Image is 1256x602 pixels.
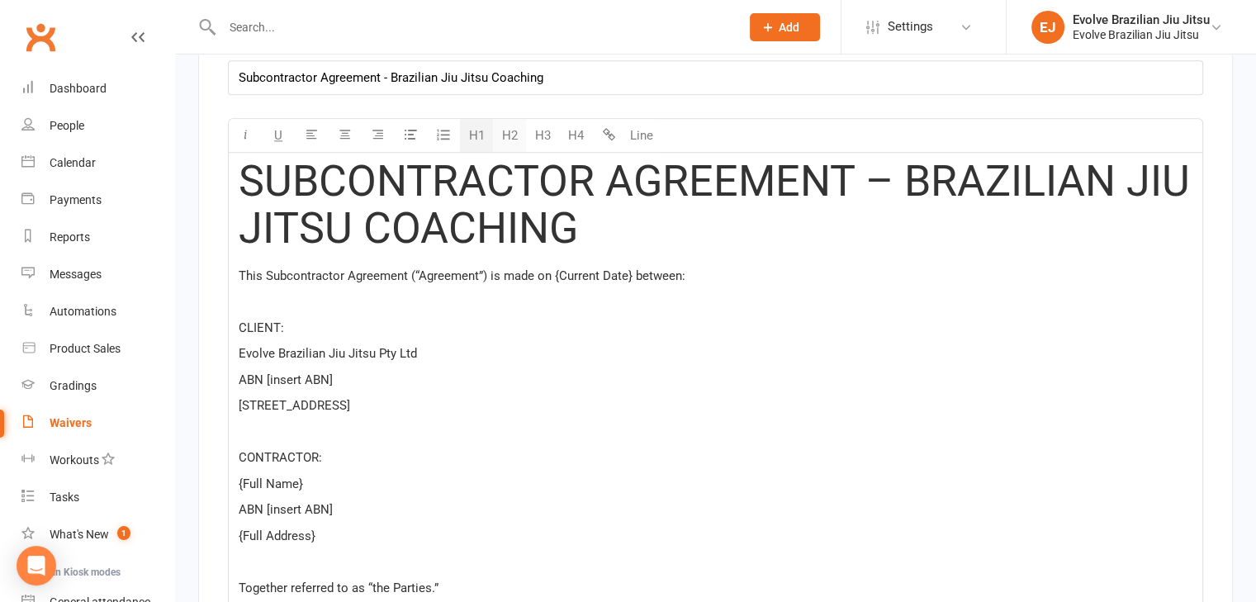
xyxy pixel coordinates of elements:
[50,82,107,95] div: Dashboard
[217,16,728,39] input: Search...
[50,528,109,541] div: What's New
[50,491,79,504] div: Tasks
[21,405,174,442] a: Waivers
[50,416,92,429] div: Waivers
[20,17,61,58] a: Clubworx
[50,342,121,355] div: Product Sales
[526,119,559,152] button: H3
[239,581,438,595] span: Together referred to as “the Parties.”
[50,453,99,467] div: Workouts
[17,546,56,585] div: Open Intercom Messenger
[750,13,820,41] button: Add
[559,119,592,152] button: H4
[21,479,174,516] a: Tasks
[239,450,322,465] span: CONTRACTOR:
[888,8,933,45] span: Settings
[21,182,174,219] a: Payments
[117,526,130,540] span: 1
[50,230,90,244] div: Reports
[21,442,174,479] a: Workouts
[239,346,417,361] span: Evolve Brazilian Jiu Jitsu Pty Ltd
[239,476,303,491] span: {Full Name}
[21,516,174,553] a: What's New1
[460,119,493,152] button: H1
[1031,11,1064,44] div: EJ
[262,119,295,152] button: U
[239,398,350,413] span: [STREET_ADDRESS]
[21,330,174,367] a: Product Sales
[50,119,84,132] div: People
[21,367,174,405] a: Gradings
[779,21,799,34] span: Add
[493,119,526,152] button: H2
[21,145,174,182] a: Calendar
[21,256,174,293] a: Messages
[239,372,333,387] span: ABN [insert ABN]
[239,268,685,283] span: This Subcontractor Agreement (“Agreement”) is made on {Current Date} between:
[50,156,96,169] div: Calendar
[1073,12,1210,27] div: Evolve Brazilian Jiu Jitsu
[21,107,174,145] a: People
[274,128,282,143] span: U
[239,502,333,517] span: ABN [insert ABN]
[50,268,102,281] div: Messages
[239,529,315,543] span: {Full Address}
[50,193,102,206] div: Payments
[50,305,116,318] div: Automations
[239,156,1201,254] span: SUBCONTRACTOR AGREEMENT – BRAZILIAN JIU JITSU COACHING
[21,219,174,256] a: Reports
[1073,27,1210,42] div: Evolve Brazilian Jiu Jitsu
[239,320,284,335] span: CLIENT:
[21,70,174,107] a: Dashboard
[21,293,174,330] a: Automations
[50,379,97,392] div: Gradings
[625,119,658,152] button: Line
